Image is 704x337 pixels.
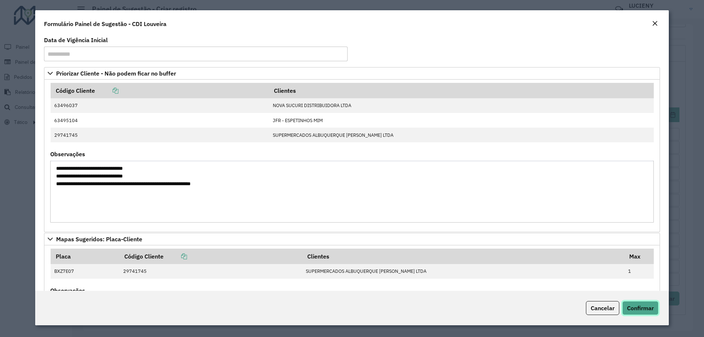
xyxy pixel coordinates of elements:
span: Confirmar [627,304,654,312]
label: Observações [50,286,85,295]
td: 29741745 [51,128,269,142]
th: Placa [51,249,120,264]
th: Max [624,249,654,264]
td: 29741745 [120,264,302,279]
a: Copiar [164,253,187,260]
th: Clientes [269,83,654,98]
a: Mapas Sugeridos: Placa-Cliente [44,233,660,245]
th: Clientes [302,249,624,264]
label: Data de Vigência Inicial [44,36,108,44]
td: NOVA SUCURI DISTRIBUIDORA LTDA [269,98,654,113]
td: 1 [624,264,654,279]
em: Fechar [652,21,658,26]
button: Close [650,19,660,29]
span: Priorizar Cliente - Não podem ficar no buffer [56,70,176,76]
a: Priorizar Cliente - Não podem ficar no buffer [44,67,660,80]
td: JFR - ESPETINHOS MIM [269,113,654,128]
td: 63495104 [51,113,269,128]
td: SUPERMERCADOS ALBUQUERQUE [PERSON_NAME] LTDA [302,264,624,279]
div: Priorizar Cliente - Não podem ficar no buffer [44,80,660,232]
th: Código Cliente [120,249,302,264]
label: Observações [50,150,85,158]
span: Mapas Sugeridos: Placa-Cliente [56,236,142,242]
td: 63496037 [51,98,269,113]
a: Copiar [95,87,118,94]
td: SUPERMERCADOS ALBUQUERQUE [PERSON_NAME] LTDA [269,128,654,142]
span: Cancelar [591,304,615,312]
th: Código Cliente [51,83,269,98]
td: BXZ7E07 [51,264,120,279]
h4: Formulário Painel de Sugestão - CDI Louveira [44,19,166,28]
button: Confirmar [622,301,659,315]
button: Cancelar [586,301,619,315]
